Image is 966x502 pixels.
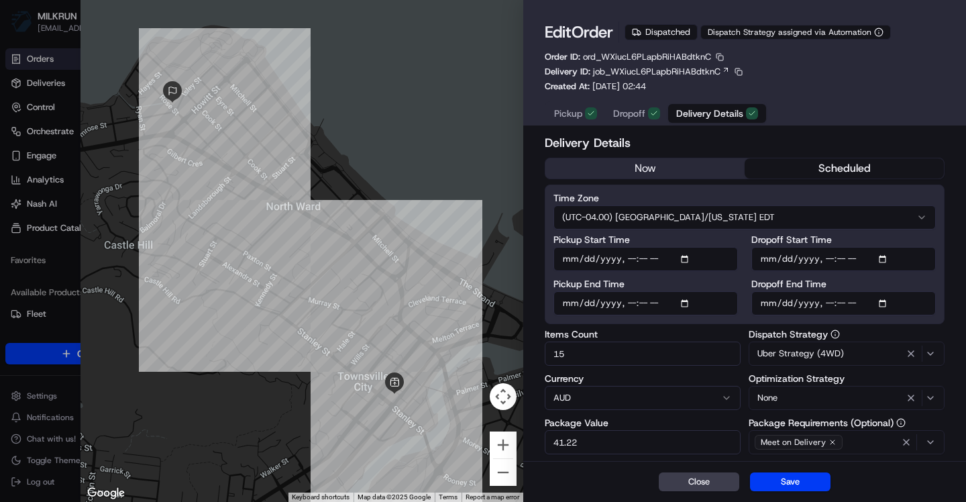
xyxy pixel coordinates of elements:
[583,51,711,62] span: ord_WXiucL6PLapbRiHABdtknC
[745,158,944,179] button: scheduled
[545,330,741,339] label: Items Count
[593,66,730,78] a: job_WXiucL6PLapbRiHABdtknC
[439,493,458,501] a: Terms (opens in new tab)
[749,418,945,428] label: Package Requirements (Optional)
[490,432,517,458] button: Zoom in
[545,158,745,179] button: now
[358,493,431,501] span: Map data ©2025 Google
[545,51,711,63] p: Order ID:
[749,330,945,339] label: Dispatch Strategy
[750,472,830,491] button: Save
[749,374,945,383] label: Optimization Strategy
[625,24,698,40] div: Dispatched
[545,430,741,454] input: Enter package value
[751,279,936,289] label: Dropoff End Time
[554,107,582,120] span: Pickup
[749,386,945,410] button: None
[708,27,871,38] span: Dispatch Strategy assigned via Automation
[613,107,645,120] span: Dropoff
[761,437,826,448] span: Meet on Delivery
[896,418,906,428] button: Package Requirements (Optional)
[572,21,613,43] span: Order
[545,66,745,78] div: Delivery ID:
[84,485,128,502] a: Open this area in Google Maps (opens a new window)
[676,107,743,120] span: Delivery Details
[700,25,891,40] button: Dispatch Strategy assigned via Automation
[466,493,519,501] a: Report a map error
[292,493,350,502] button: Keyboard shortcuts
[553,279,738,289] label: Pickup End Time
[592,81,646,92] span: [DATE] 02:44
[749,342,945,366] button: Uber Strategy (4WD)
[749,430,945,454] button: Meet on Delivery
[545,374,741,383] label: Currency
[593,66,720,78] span: job_WXiucL6PLapbRiHABdtknC
[757,392,777,404] span: None
[830,330,840,339] button: Dispatch Strategy
[659,472,739,491] button: Close
[545,134,945,152] h2: Delivery Details
[490,383,517,410] button: Map camera controls
[751,235,936,244] label: Dropoff Start Time
[545,342,741,366] input: Enter items count
[545,418,741,428] label: Package Value
[553,193,936,203] label: Time Zone
[84,485,128,502] img: Google
[490,459,517,486] button: Zoom out
[757,348,844,360] span: Uber Strategy (4WD)
[545,81,646,93] p: Created At:
[553,235,738,244] label: Pickup Start Time
[545,21,613,43] h1: Edit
